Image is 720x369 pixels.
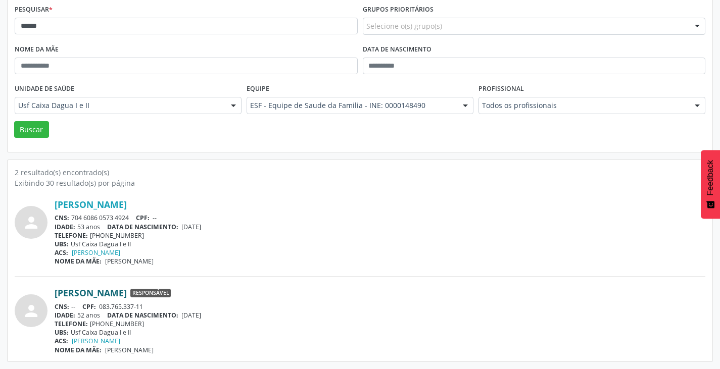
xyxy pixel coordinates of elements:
[55,231,705,240] div: [PHONE_NUMBER]
[22,214,40,232] i: person
[15,42,59,58] label: Nome da mãe
[363,2,434,18] label: Grupos prioritários
[55,231,88,240] span: TELEFONE:
[55,302,69,311] span: CNS:
[72,248,120,257] a: [PERSON_NAME]
[55,214,705,222] div: 704 6086 0573 4924
[478,81,524,97] label: Profissional
[105,257,154,266] span: [PERSON_NAME]
[153,214,157,222] span: --
[181,311,201,320] span: [DATE]
[55,240,69,248] span: UBS:
[136,214,150,222] span: CPF:
[247,81,269,97] label: Equipe
[55,320,705,328] div: [PHONE_NUMBER]
[107,223,178,231] span: DATA DE NASCIMENTO:
[55,257,102,266] span: NOME DA MÃE:
[366,21,442,31] span: Selecione o(s) grupo(s)
[363,42,431,58] label: Data de nascimento
[55,248,68,257] span: ACS:
[99,302,143,311] span: 083.765.337-11
[250,100,453,111] span: ESF - Equipe de Saude da Familia - INE: 0000148490
[55,328,705,337] div: Usf Caixa Dagua I e II
[15,178,705,188] div: Exibindo 30 resultado(s) por página
[55,287,127,298] a: [PERSON_NAME]
[55,337,68,345] span: ACS:
[55,223,75,231] span: IDADE:
[14,121,49,138] button: Buscar
[55,214,69,222] span: CNS:
[706,160,715,195] span: Feedback
[15,2,53,18] label: Pesquisar
[15,81,74,97] label: Unidade de saúde
[82,302,96,311] span: CPF:
[55,311,75,320] span: IDADE:
[18,100,221,111] span: Usf Caixa Dagua I e II
[55,311,705,320] div: 52 anos
[105,346,154,354] span: [PERSON_NAME]
[701,150,720,219] button: Feedback - Mostrar pesquisa
[55,240,705,248] div: Usf Caixa Dagua I e II
[130,289,171,298] span: Responsável
[72,337,120,345] a: [PERSON_NAME]
[55,328,69,337] span: UBS:
[55,302,705,311] div: --
[482,100,685,111] span: Todos os profissionais
[55,199,127,210] a: [PERSON_NAME]
[181,223,201,231] span: [DATE]
[55,223,705,231] div: 53 anos
[22,302,40,320] i: person
[55,346,102,354] span: NOME DA MÃE:
[15,167,705,178] div: 2 resultado(s) encontrado(s)
[107,311,178,320] span: DATA DE NASCIMENTO:
[55,320,88,328] span: TELEFONE:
